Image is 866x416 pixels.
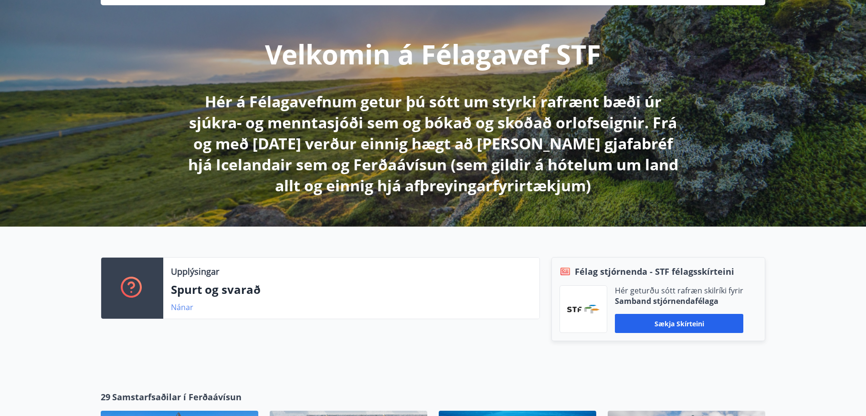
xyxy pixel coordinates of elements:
[615,314,743,333] button: Sækja skírteini
[575,265,734,278] span: Félag stjórnenda - STF félagsskírteini
[615,296,743,306] p: Samband stjórnendafélaga
[171,265,219,278] p: Upplýsingar
[112,391,242,403] span: Samstarfsaðilar í Ferðaávísun
[265,36,601,72] p: Velkomin á Félagavef STF
[171,281,532,298] p: Spurt og svarað
[101,391,110,403] span: 29
[615,285,743,296] p: Hér geturðu sótt rafræn skilríki fyrir
[567,305,600,313] img: vjCaq2fThgY3EUYqSgpjEiBg6WP39ov69hlhuPVN.png
[181,91,685,196] p: Hér á Félagavefnum getur þú sótt um styrki rafrænt bæði úr sjúkra- og menntasjóði sem og bókað og...
[171,302,193,312] a: Nánar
